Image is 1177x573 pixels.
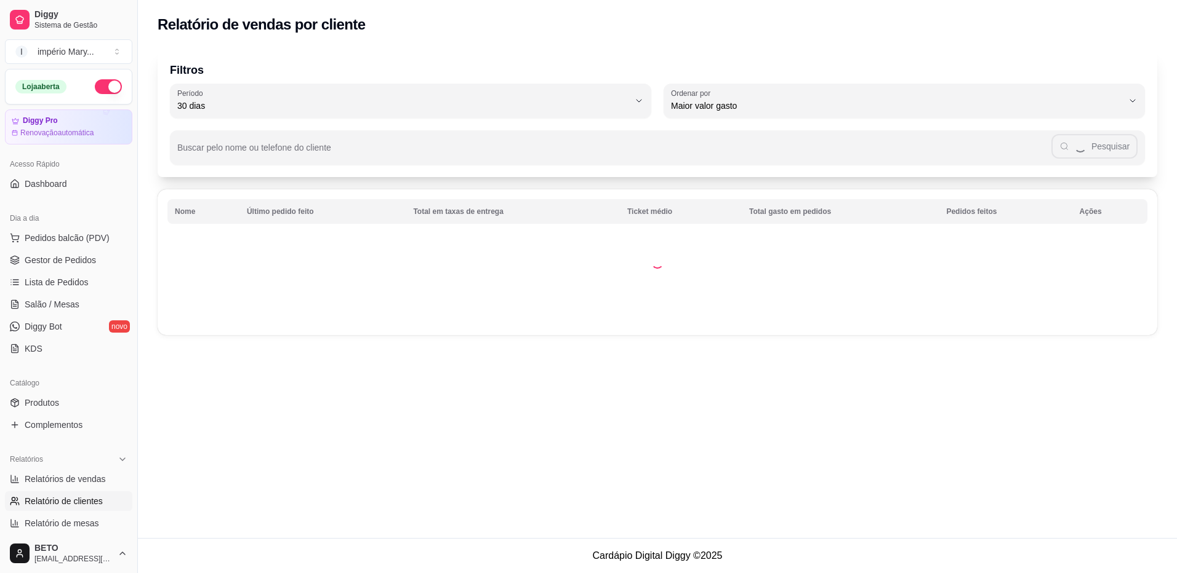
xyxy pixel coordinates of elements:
article: Renovação automática [20,128,94,138]
span: Sistema de Gestão [34,20,127,30]
span: I [15,45,28,58]
span: Diggy Bot [25,320,62,333]
span: Gestor de Pedidos [25,254,96,266]
span: Relatórios [10,454,43,464]
span: Complementos [25,419,82,431]
span: [EMAIL_ADDRESS][DOMAIN_NAME] [34,554,113,564]
button: Ordenar porMaior valor gasto [664,84,1145,118]
span: Maior valor gasto [671,100,1123,112]
div: Loja aberta [15,80,66,93]
p: Filtros [170,61,1145,79]
span: Pedidos balcão (PDV) [25,232,110,244]
span: Diggy [34,9,127,20]
a: Relatório de clientes [5,491,132,511]
span: Dashboard [25,178,67,190]
a: Salão / Mesas [5,294,132,314]
a: KDS [5,339,132,358]
a: Diggy ProRenovaçãoautomática [5,109,132,144]
footer: Cardápio Digital Diggy © 2025 [138,538,1177,573]
span: BETO [34,543,113,554]
span: Produtos [25,397,59,409]
button: Pedidos balcão (PDV) [5,228,132,248]
span: Relatório de clientes [25,495,103,507]
span: KDS [25,342,42,355]
a: Produtos [5,393,132,413]
span: Salão / Mesas [25,298,79,310]
span: 30 dias [177,100,629,112]
button: Alterar Status [95,79,122,94]
div: Loading [651,256,664,269]
div: Acesso Rápido [5,154,132,174]
label: Período [177,88,207,98]
button: Período30 dias [170,84,651,118]
span: Relatórios de vendas [25,473,106,485]
a: Lista de Pedidos [5,272,132,292]
span: Lista de Pedidos [25,276,89,288]
a: Dashboard [5,174,132,194]
span: Relatório de mesas [25,517,99,529]
a: Gestor de Pedidos [5,250,132,270]
a: Relatórios de vendas [5,469,132,489]
a: Diggy Botnovo [5,317,132,336]
button: BETO[EMAIL_ADDRESS][DOMAIN_NAME] [5,539,132,568]
article: Diggy Pro [23,116,58,125]
label: Ordenar por [671,88,715,98]
div: Catálogo [5,373,132,393]
a: DiggySistema de Gestão [5,5,132,34]
button: Select a team [5,39,132,64]
div: Dia a dia [5,208,132,228]
h2: Relatório de vendas por cliente [158,15,366,34]
input: Buscar pelo nome ou telefone do cliente [177,146,1051,159]
a: Relatório de mesas [5,513,132,533]
a: Complementos [5,415,132,435]
div: império Mary ... [38,45,94,58]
